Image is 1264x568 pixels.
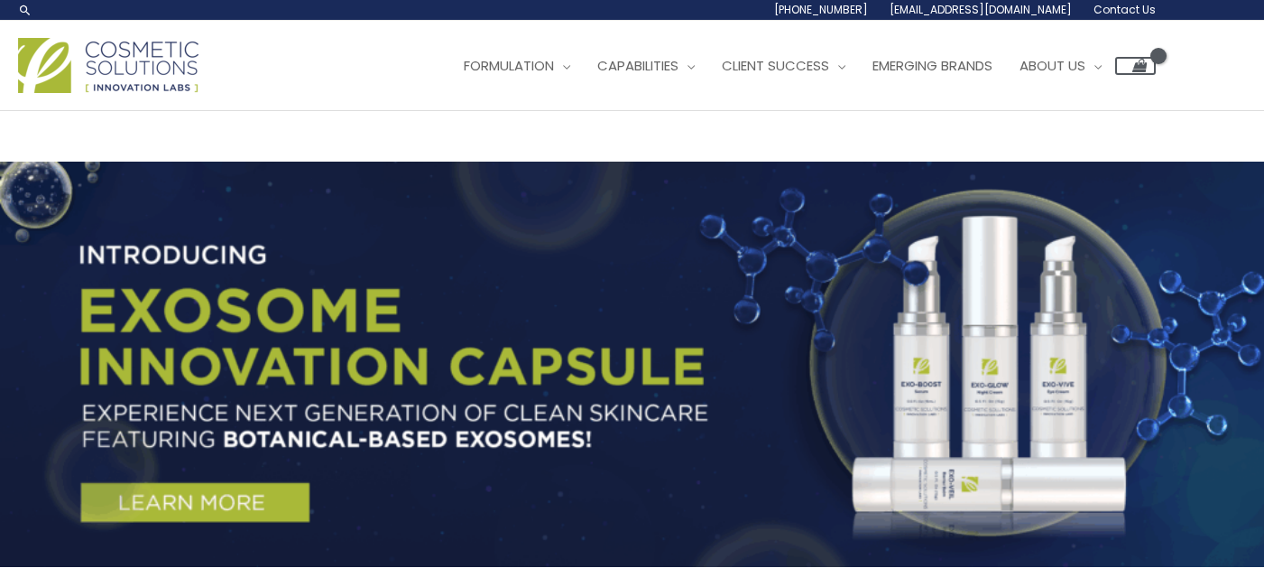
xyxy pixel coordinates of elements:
[597,56,678,75] span: Capabilities
[437,39,1156,93] nav: Site Navigation
[890,2,1072,17] span: [EMAIL_ADDRESS][DOMAIN_NAME]
[584,39,708,93] a: Capabilities
[722,56,829,75] span: Client Success
[1020,56,1085,75] span: About Us
[872,56,992,75] span: Emerging Brands
[464,56,554,75] span: Formulation
[1006,39,1115,93] a: About Us
[450,39,584,93] a: Formulation
[18,38,198,93] img: Cosmetic Solutions Logo
[774,2,868,17] span: [PHONE_NUMBER]
[859,39,1006,93] a: Emerging Brands
[18,3,32,17] a: Search icon link
[1093,2,1156,17] span: Contact Us
[708,39,859,93] a: Client Success
[1115,57,1156,75] a: View Shopping Cart, empty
